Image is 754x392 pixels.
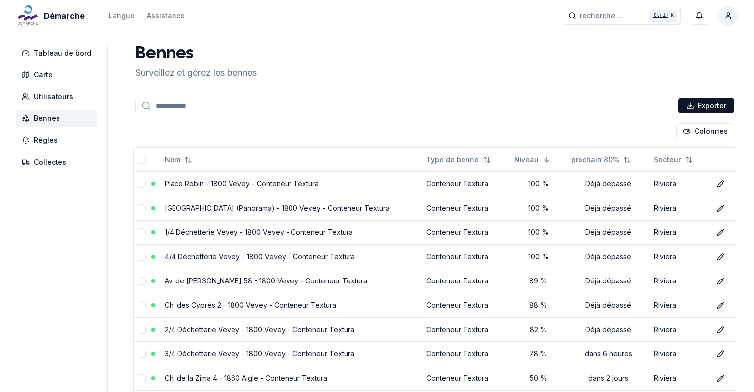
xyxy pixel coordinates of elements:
button: Cocher les colonnes [676,123,734,139]
div: 100 % [514,227,563,237]
div: 82 % [514,325,563,335]
div: 100 % [514,203,563,213]
span: Secteur [654,155,681,165]
span: Démarche [44,10,85,22]
td: Riviera [650,244,709,269]
span: Bennes [34,113,60,123]
div: Déjà dépassé [571,276,646,286]
div: 100 % [514,179,563,189]
span: Type de benne [426,155,479,165]
button: recherche ...Ctrl+K [562,7,681,25]
button: Sorted descending. Click to sort ascending. [508,152,557,168]
td: Riviera [650,196,709,220]
a: Ch. des Cyprés 2 - 1800 Vevey - Conteneur Textura [165,301,336,309]
a: 1/4 Déchetterie Vevey - 1800 Vevey - Conteneur Textura [165,228,353,236]
td: Riviera [650,341,709,366]
button: Not sorted. Click to sort ascending. [420,152,497,168]
span: prochain 80% [571,155,619,165]
div: Déjà dépassé [571,252,646,262]
td: Riviera [650,366,709,390]
td: Conteneur Textura [422,366,510,390]
a: Collectes [16,153,101,171]
span: Collectes [34,157,66,167]
a: 2/4 Déchetterie Vevey - 1800 Vevey - Conteneur Textura [165,325,354,334]
div: 50 % [514,373,563,383]
a: Démarche [16,10,89,22]
button: select-row [138,350,146,358]
div: 100 % [514,252,563,262]
div: Déjà dépassé [571,227,646,237]
td: Riviera [650,220,709,244]
td: Riviera [650,293,709,317]
span: Carte [34,70,53,80]
a: [GEOGRAPHIC_DATA] (Panorama) - 1800 Vevey - Conteneur Textura [165,204,390,212]
td: Conteneur Textura [422,244,510,269]
a: Ch. de la Zima 4 - 1860 Aigle - Conteneur Textura [165,374,327,382]
div: dans 6 heures [571,349,646,359]
a: Bennes [16,110,101,127]
div: dans 2 jours [571,373,646,383]
a: 4/4 Déchetterie Vevey - 1800 Vevey - Conteneur Textura [165,252,355,261]
button: select-row [138,228,146,236]
div: Déjà dépassé [571,203,646,213]
button: select-row [138,180,146,188]
div: 89 % [514,276,563,286]
button: select-row [138,277,146,285]
button: Exporter [678,98,734,113]
button: select-row [138,301,146,309]
button: Langue [109,10,135,22]
td: Riviera [650,317,709,341]
span: Tableau de bord [34,48,91,58]
td: Conteneur Textura [422,220,510,244]
span: Règles [34,135,58,145]
button: select-row [138,374,146,382]
div: 88 % [514,300,563,310]
div: Déjà dépassé [571,325,646,335]
td: Conteneur Textura [422,317,510,341]
div: Déjà dépassé [571,300,646,310]
a: Tableau de bord [16,44,101,62]
td: Conteneur Textura [422,293,510,317]
a: Place Robin - 1800 Vevey - Conteneur Textura [165,179,319,188]
span: Nom [165,155,180,165]
div: Déjà dépassé [571,179,646,189]
button: Not sorted. Click to sort ascending. [159,152,198,168]
button: Not sorted. Click to sort ascending. [648,152,698,168]
td: Conteneur Textura [422,196,510,220]
td: Conteneur Textura [422,171,510,196]
a: Règles [16,131,101,149]
td: Riviera [650,171,709,196]
button: select-row [138,326,146,334]
span: Niveau [514,155,539,165]
span: Utilisateurs [34,92,73,102]
p: Surveillez et gérez les bennes [135,66,257,80]
button: Not sorted. Click to sort ascending. [565,152,637,168]
img: Démarche Logo [16,4,40,28]
a: Av. de [PERSON_NAME] 58 - 1800 Vevey - Conteneur Textura [165,277,367,285]
h1: Bennes [135,44,257,64]
div: Langue [109,11,135,21]
button: select-row [138,253,146,261]
td: Riviera [650,269,709,293]
button: select-all [138,156,146,164]
button: select-row [138,204,146,212]
a: Utilisateurs [16,88,101,106]
a: 3/4 Déchetterie Vevey - 1800 Vevey - Conteneur Textura [165,349,354,358]
a: Carte [16,66,101,84]
a: Assistance [147,10,185,22]
td: Conteneur Textura [422,341,510,366]
span: recherche ... [580,11,623,21]
div: 78 % [514,349,563,359]
td: Conteneur Textura [422,269,510,293]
